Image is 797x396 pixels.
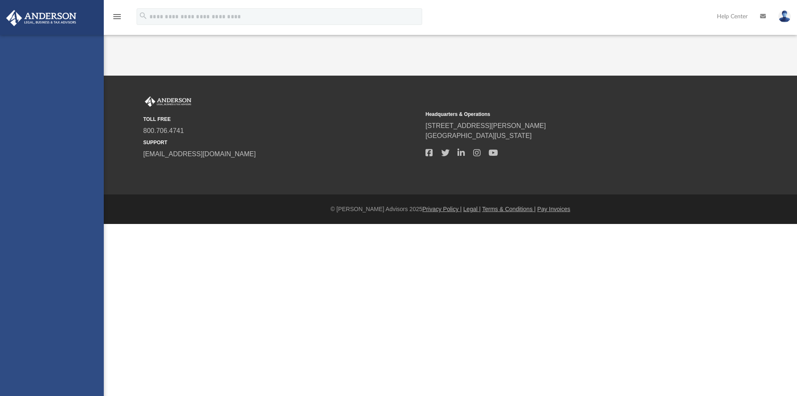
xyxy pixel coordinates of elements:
a: Terms & Conditions | [482,206,536,212]
small: TOLL FREE [143,116,420,123]
a: Pay Invoices [537,206,570,212]
img: Anderson Advisors Platinum Portal [4,10,79,26]
a: 800.706.4741 [143,127,184,134]
small: Headquarters & Operations [425,111,702,118]
a: Legal | [463,206,481,212]
i: menu [112,12,122,22]
i: search [139,11,148,20]
a: [EMAIL_ADDRESS][DOMAIN_NAME] [143,150,256,157]
a: [STREET_ADDRESS][PERSON_NAME] [425,122,546,129]
img: User Pic [778,10,791,22]
a: Privacy Policy | [423,206,462,212]
img: Anderson Advisors Platinum Portal [143,96,193,107]
div: © [PERSON_NAME] Advisors 2025 [104,205,797,214]
a: menu [112,16,122,22]
a: [GEOGRAPHIC_DATA][US_STATE] [425,132,532,139]
small: SUPPORT [143,139,420,146]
